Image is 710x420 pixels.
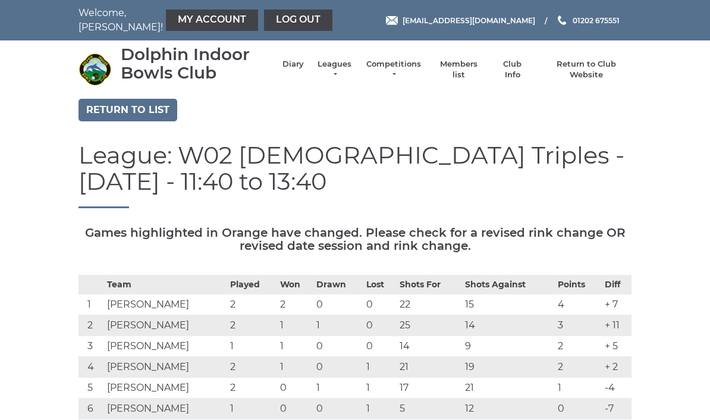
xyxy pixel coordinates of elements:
[602,294,632,315] td: + 7
[227,336,277,356] td: 1
[462,315,555,336] td: 14
[397,336,462,356] td: 14
[277,377,313,398] td: 0
[363,275,397,294] th: Lost
[121,45,271,82] div: Dolphin Indoor Bowls Club
[78,356,104,377] td: 4
[316,59,353,80] a: Leagues
[104,294,227,315] td: [PERSON_NAME]
[78,99,177,121] a: Return to list
[264,10,332,31] a: Log out
[313,336,363,356] td: 0
[277,275,313,294] th: Won
[462,377,555,398] td: 21
[104,315,227,336] td: [PERSON_NAME]
[462,336,555,356] td: 9
[78,226,632,252] h5: Games highlighted in Orange have changed. Please check for a revised rink change OR revised date ...
[462,294,555,315] td: 15
[602,356,632,377] td: + 2
[602,336,632,356] td: + 5
[104,377,227,398] td: [PERSON_NAME]
[227,398,277,419] td: 1
[462,356,555,377] td: 19
[104,398,227,419] td: [PERSON_NAME]
[227,377,277,398] td: 2
[78,294,104,315] td: 1
[462,275,555,294] th: Shots Against
[556,15,620,26] a: Phone us 01202 675551
[277,294,313,315] td: 2
[78,315,104,336] td: 2
[602,398,632,419] td: -7
[555,336,601,356] td: 2
[313,398,363,419] td: 0
[277,356,313,377] td: 1
[433,59,483,80] a: Members list
[495,59,530,80] a: Club Info
[313,294,363,315] td: 0
[555,377,601,398] td: 1
[397,315,462,336] td: 25
[227,294,277,315] td: 2
[555,315,601,336] td: 3
[363,315,397,336] td: 0
[363,356,397,377] td: 1
[602,377,632,398] td: -4
[227,275,277,294] th: Played
[397,377,462,398] td: 17
[78,142,632,208] h1: League: W02 [DEMOGRAPHIC_DATA] Triples - [DATE] - 11:40 to 13:40
[365,59,422,80] a: Competitions
[542,59,632,80] a: Return to Club Website
[277,336,313,356] td: 1
[602,315,632,336] td: + 11
[313,315,363,336] td: 1
[397,398,462,419] td: 5
[104,356,227,377] td: [PERSON_NAME]
[363,336,397,356] td: 0
[363,377,397,398] td: 1
[227,315,277,336] td: 2
[166,10,258,31] a: My Account
[386,16,398,25] img: Email
[313,275,363,294] th: Drawn
[363,294,397,315] td: 0
[397,294,462,315] td: 22
[558,15,566,25] img: Phone us
[78,377,104,398] td: 5
[104,336,227,356] td: [PERSON_NAME]
[78,6,299,35] nav: Welcome, [PERSON_NAME]!
[555,398,601,419] td: 0
[397,275,462,294] th: Shots For
[403,15,535,24] span: [EMAIL_ADDRESS][DOMAIN_NAME]
[282,59,304,70] a: Diary
[277,315,313,336] td: 1
[313,356,363,377] td: 0
[397,356,462,377] td: 21
[462,398,555,419] td: 12
[386,15,535,26] a: Email [EMAIL_ADDRESS][DOMAIN_NAME]
[602,275,632,294] th: Diff
[78,398,104,419] td: 6
[277,398,313,419] td: 0
[555,356,601,377] td: 2
[313,377,363,398] td: 1
[573,15,620,24] span: 01202 675551
[227,356,277,377] td: 2
[78,336,104,356] td: 3
[363,398,397,419] td: 1
[78,53,111,86] img: Dolphin Indoor Bowls Club
[104,275,227,294] th: Team
[555,294,601,315] td: 4
[555,275,601,294] th: Points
